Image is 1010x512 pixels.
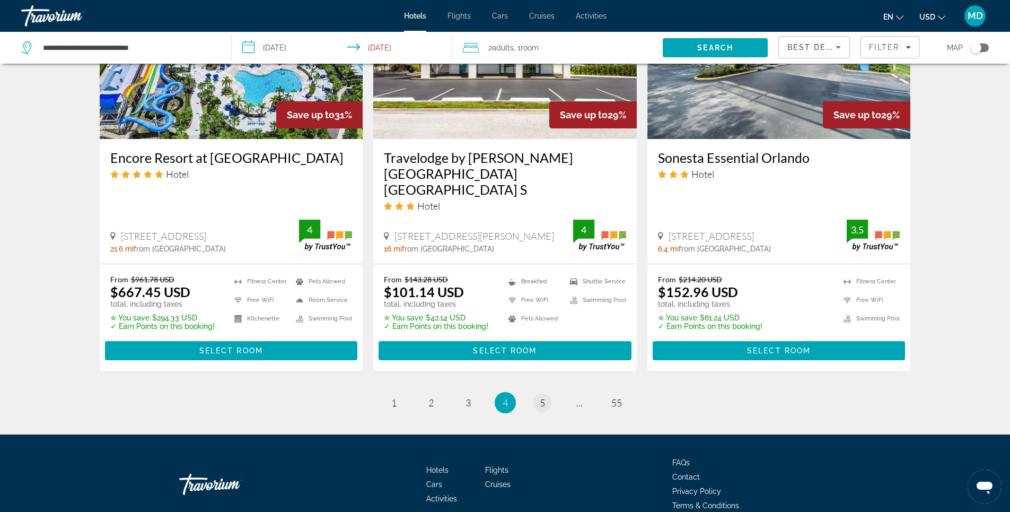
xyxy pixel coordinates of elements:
button: Change language [883,9,903,24]
span: Select Room [747,346,811,355]
li: Swimming Pool [291,312,352,325]
img: TrustYou guest rating badge [573,220,626,251]
p: $42.14 USD [384,314,488,322]
span: MD [968,11,983,21]
a: Select Room [105,344,358,355]
p: ✓ Earn Points on this booking! [658,322,762,331]
li: Free WiFi [838,293,900,307]
span: Hotel [166,168,189,180]
span: Map [947,40,963,55]
span: Hotel [417,200,440,212]
span: 16 mi [384,245,402,253]
a: Terms & Conditions [672,501,739,510]
button: Toggle map [963,43,989,53]
span: from [GEOGRAPHIC_DATA] [134,245,226,253]
span: from [GEOGRAPHIC_DATA] [679,245,771,253]
del: $214.20 USD [679,275,722,284]
a: Hotels [426,466,449,474]
a: Flights [447,12,471,20]
li: Free WiFi [503,293,565,307]
button: Travelers: 2 adults, 0 children [452,32,663,64]
input: Search hotel destination [42,40,215,56]
img: TrustYou guest rating badge [847,220,900,251]
span: Adults [492,44,514,52]
span: 3 [466,397,471,409]
p: ✓ Earn Points on this booking! [110,322,215,331]
li: Room Service [291,293,352,307]
span: ✮ You save [110,314,150,322]
span: 4 [503,397,508,409]
span: From [384,275,402,284]
div: 29% [823,101,910,128]
div: 5 star Hotel [110,168,353,180]
span: Search [697,44,733,52]
del: $961.78 USD [131,275,174,284]
button: Select check in and out date [232,32,453,64]
span: Select Room [199,346,263,355]
a: Activities [426,494,457,503]
span: 55 [611,397,622,409]
div: 31% [276,101,363,128]
p: ✓ Earn Points on this booking! [384,322,488,331]
a: Cruises [529,12,555,20]
button: Select Room [379,341,631,360]
span: [STREET_ADDRESS] [121,230,206,242]
span: Contact [672,473,700,481]
span: Filter [869,43,899,51]
a: Travelodge by [PERSON_NAME][GEOGRAPHIC_DATA] [GEOGRAPHIC_DATA] S [384,150,626,197]
span: Save up to [287,109,335,120]
a: Privacy Policy [672,487,721,496]
div: 29% [549,101,637,128]
div: 3.5 [847,223,868,236]
img: TrustYou guest rating badge [299,220,352,251]
span: 2 [488,40,514,55]
del: $143.28 USD [405,275,448,284]
p: total, including taxes [658,300,762,308]
a: Encore Resort at [GEOGRAPHIC_DATA] [110,150,353,166]
span: ✮ You save [384,314,423,322]
div: 3 star Hotel [658,168,900,180]
li: Pets Allowed [503,312,565,325]
a: Activities [576,12,607,20]
button: Select Room [653,341,906,360]
span: USD [919,13,935,21]
a: Select Room [653,344,906,355]
a: Hotels [404,12,426,20]
button: Search [663,38,768,57]
a: Cars [426,480,442,489]
button: Select Room [105,341,358,360]
ins: $101.14 USD [384,284,464,300]
p: total, including taxes [384,300,488,308]
span: [STREET_ADDRESS][PERSON_NAME] [394,230,554,242]
span: From [110,275,128,284]
span: 21.6 mi [110,245,134,253]
span: Save up to [560,109,608,120]
a: Sonesta Essential Orlando [658,150,900,166]
span: 1 [391,397,397,409]
li: Swimming Pool [565,293,626,307]
a: Select Room [379,344,631,355]
a: Cruises [485,480,511,489]
li: Fitness Center [838,275,900,288]
span: Select Room [473,346,537,355]
span: Room [521,44,539,52]
p: $61.24 USD [658,314,762,322]
div: 4 [573,223,594,236]
button: Change currency [919,9,945,24]
li: Pets Allowed [291,275,352,288]
span: 2 [428,397,434,409]
span: , 1 [514,40,539,55]
span: ... [576,397,583,409]
li: Swimming Pool [838,312,900,325]
a: FAQs [672,458,690,467]
a: Cars [492,12,508,20]
a: Flights [485,466,508,474]
span: en [883,13,893,21]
